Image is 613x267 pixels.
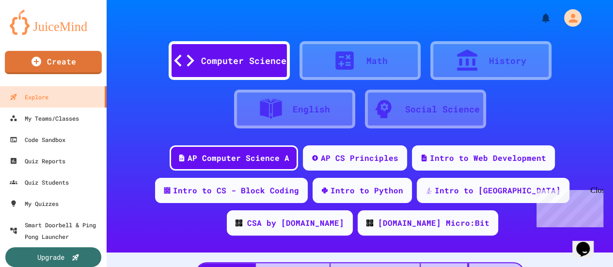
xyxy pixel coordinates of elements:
div: Math [366,54,388,67]
div: Intro to CS - Block Coding [173,185,299,196]
div: My Notifications [522,10,554,26]
div: Upgrade [37,252,64,262]
div: History [489,54,526,67]
div: My Teams/Classes [10,112,79,124]
div: Code Sandbox [10,134,65,145]
div: Quiz Reports [10,155,65,167]
div: English [293,103,330,116]
iframe: chat widget [572,228,603,257]
a: Create [5,51,102,74]
div: Social Science [405,103,480,116]
div: CSA by [DOMAIN_NAME] [247,217,344,229]
iframe: chat widget [533,186,603,227]
img: CODE_logo_RGB.png [236,220,242,226]
div: Explore [10,91,48,103]
div: [DOMAIN_NAME] Micro:Bit [378,217,489,229]
div: AP Computer Science A [188,152,289,164]
div: Intro to Python [330,185,403,196]
div: AP CS Principles [321,152,398,164]
img: logo-orange.svg [10,10,97,35]
div: My Quizzes [10,198,59,209]
div: Chat with us now!Close [4,4,67,62]
div: Intro to Web Development [430,152,546,164]
div: Computer Science [201,54,286,67]
div: Smart Doorbell & Ping Pong Launcher [10,219,103,242]
img: CODE_logo_RGB.png [366,220,373,226]
div: Intro to [GEOGRAPHIC_DATA] [435,185,561,196]
div: Quiz Students [10,176,69,188]
div: My Account [554,7,584,29]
